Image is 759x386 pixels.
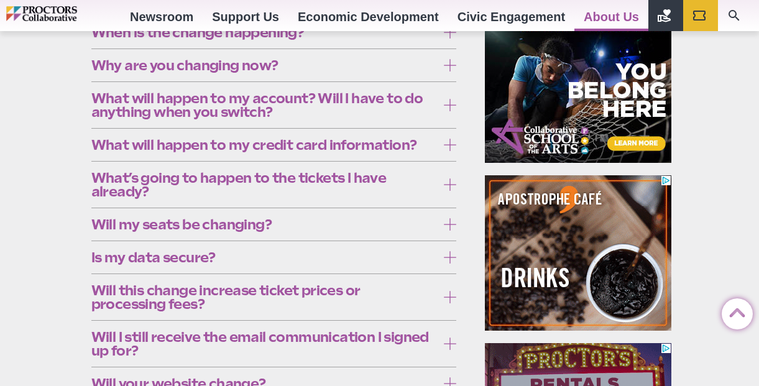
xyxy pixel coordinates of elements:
a: Back to Top [722,299,747,324]
span: Will I still receive the email communication I signed up for? [91,330,438,357]
iframe: Advertisement [485,7,671,163]
img: Proctors logo [6,6,121,22]
span: When is the change happening? [91,25,438,39]
iframe: Advertisement [485,175,671,331]
span: What’s going to happen to the tickets I have already? [91,171,438,198]
span: Is my data secure? [91,250,438,264]
span: Why are you changing now? [91,58,438,72]
span: What will happen to my credit card information? [91,138,438,152]
span: Will my seats be changing? [91,218,438,231]
span: Will this change increase ticket prices or processing fees? [91,283,438,311]
span: What will happen to my account? Will I have to do anything when you switch? [91,91,438,119]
